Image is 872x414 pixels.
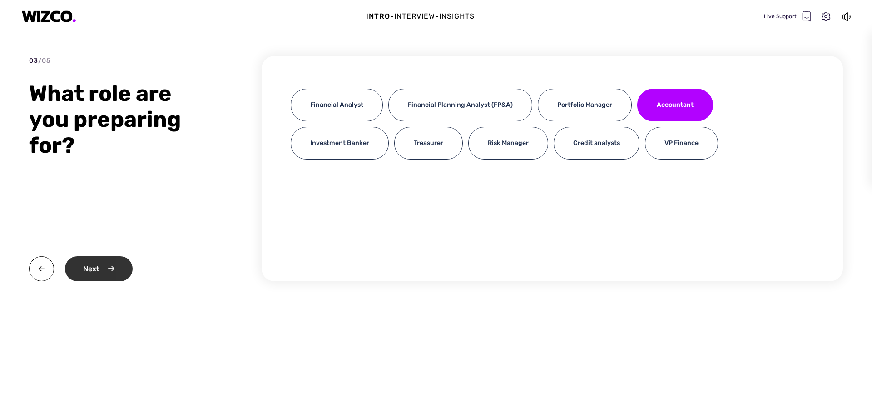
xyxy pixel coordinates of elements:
[637,89,713,121] div: Accountant
[394,11,435,22] div: Interview
[435,11,439,22] div: -
[645,127,718,160] div: VP Finance
[291,89,383,121] div: Financial Analyst
[38,57,51,65] span: / 05
[29,80,220,158] div: What role are you preparing for?
[764,11,811,22] div: Live Support
[29,256,54,281] img: back
[468,127,548,160] div: Risk Manager
[388,89,532,121] div: Financial Planning Analyst (FP&A)
[65,256,133,281] div: Next
[29,56,51,65] div: 03
[22,10,76,23] img: logo
[554,127,639,160] div: Credit analysts
[366,11,390,22] div: Intro
[390,11,394,22] div: -
[538,89,632,121] div: Portfolio Manager
[291,127,389,160] div: Investment Banker
[439,11,475,22] div: Insights
[394,127,463,160] div: Treasurer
